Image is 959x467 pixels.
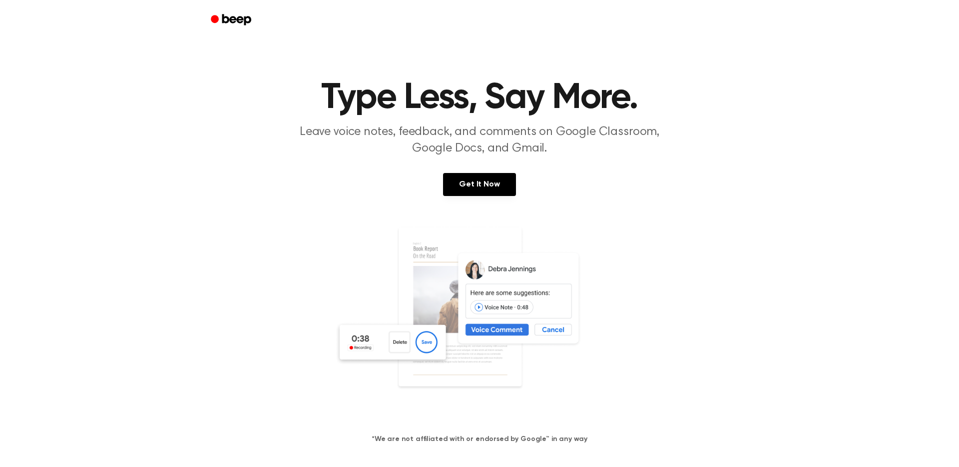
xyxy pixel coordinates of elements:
p: Leave voice notes, feedback, and comments on Google Classroom, Google Docs, and Gmail. [288,124,671,157]
a: Get It Now [443,173,515,196]
img: Voice Comments on Docs and Recording Widget [335,226,624,418]
a: Beep [204,10,260,30]
h4: *We are not affiliated with or endorsed by Google™ in any way [12,434,947,444]
h1: Type Less, Say More. [224,80,735,116]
